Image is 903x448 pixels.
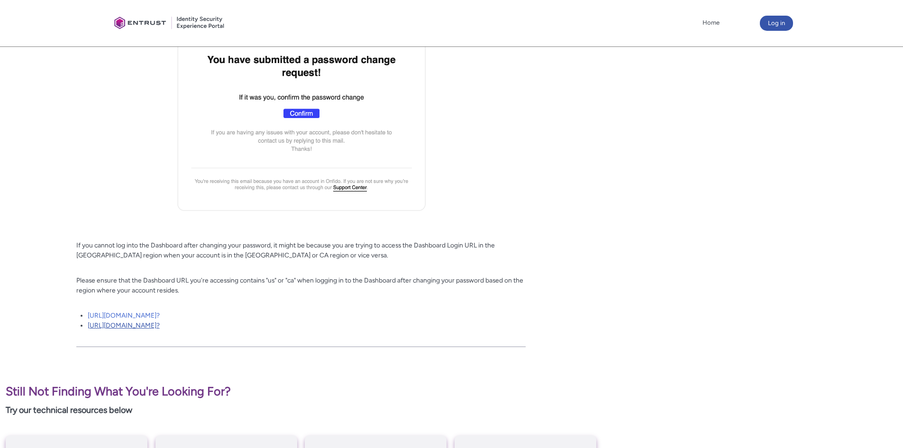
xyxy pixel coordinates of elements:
[700,16,722,30] a: Home
[88,321,160,329] a: [URL][DOMAIN_NAME]?
[76,230,526,260] p: If you cannot log into the Dashboard after changing your password, it might be because you are tr...
[760,16,793,31] button: Log in
[6,383,596,401] p: Still Not Finding What You're Looking For?
[76,265,526,305] p: Please ensure that the Dashboard URL you're accessing contains "us" or "ca" when logging in to th...
[88,311,160,319] a: [URL][DOMAIN_NAME]?
[6,404,596,417] p: Try our technical resources below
